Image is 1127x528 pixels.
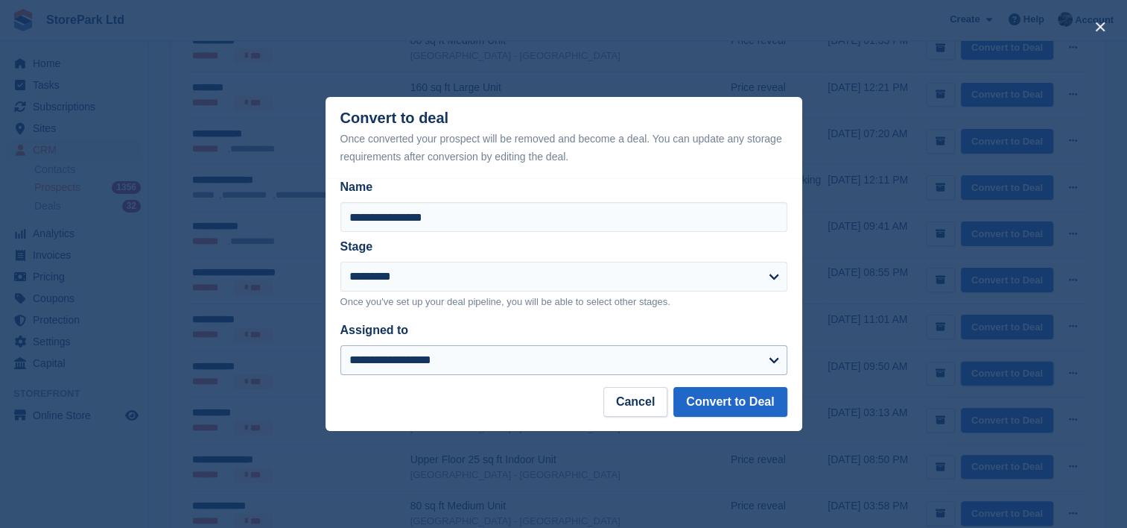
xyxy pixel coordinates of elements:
[1088,15,1112,39] button: close
[340,130,787,166] div: Once converted your prospect will be removed and become a deal. You can update any storage requir...
[673,387,787,417] button: Convert to Deal
[340,295,787,309] p: Once you've set up your deal pipeline, you will be able to select other stages.
[340,324,409,336] label: Assigned to
[340,110,787,166] div: Convert to deal
[340,178,787,196] label: Name
[340,240,373,253] label: Stage
[603,387,667,417] button: Cancel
